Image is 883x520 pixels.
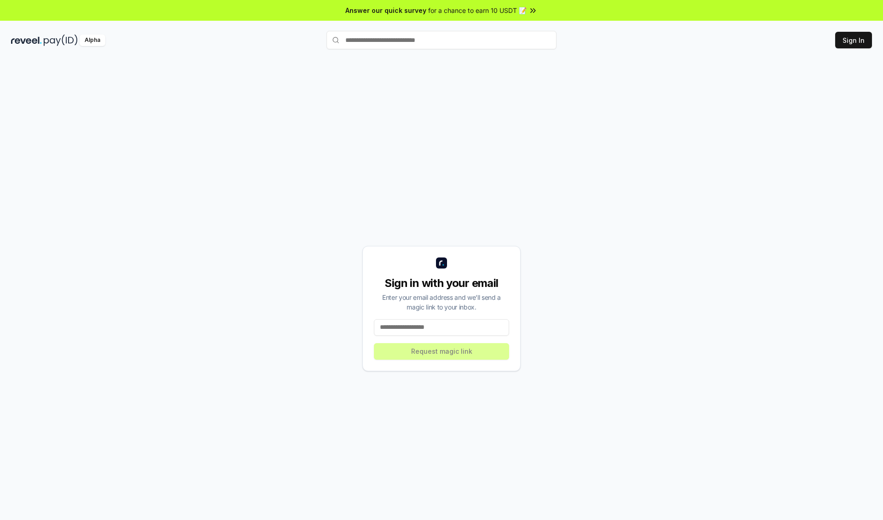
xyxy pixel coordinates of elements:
button: Sign In [835,32,872,48]
div: Enter your email address and we’ll send a magic link to your inbox. [374,292,509,312]
img: pay_id [44,35,78,46]
span: Answer our quick survey [345,6,426,15]
img: reveel_dark [11,35,42,46]
img: logo_small [436,257,447,269]
div: Sign in with your email [374,276,509,291]
span: for a chance to earn 10 USDT 📝 [428,6,527,15]
div: Alpha [80,35,105,46]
